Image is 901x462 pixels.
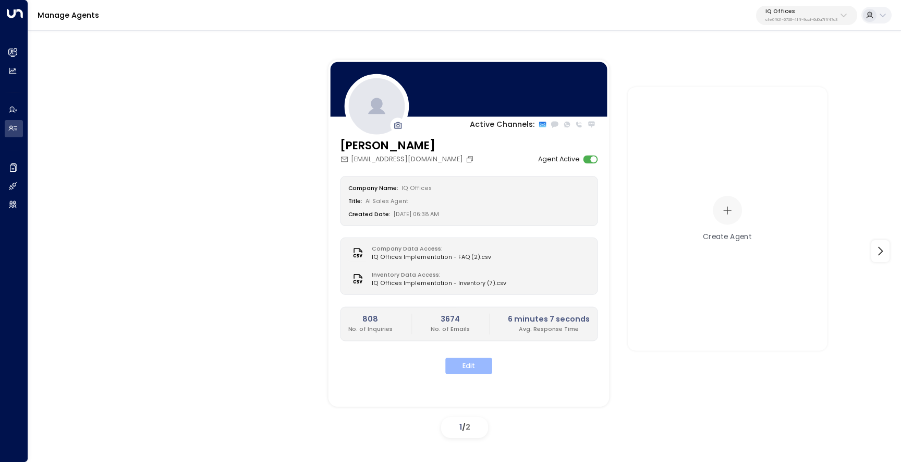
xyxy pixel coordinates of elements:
p: cfe0f921-6736-41ff-9ccf-6d0a7fff47c3 [765,18,837,22]
label: Company Name: [348,185,399,193]
label: Company Data Access: [372,245,486,253]
button: Copy [466,156,476,164]
h3: [PERSON_NAME] [340,138,476,155]
label: Created Date: [348,211,391,219]
span: IQ Offices Implementation - FAQ (2).csv [372,253,491,262]
h2: 3674 [431,314,470,325]
label: Agent Active [538,155,580,165]
span: AI Sales Agent [366,198,408,206]
h2: 6 minutes 7 seconds [508,314,590,325]
button: IQ Officescfe0f921-6736-41ff-9ccf-6d0a7fff47c3 [756,6,857,25]
span: 2 [466,422,470,432]
div: / [441,417,488,438]
p: No. of Inquiries [348,325,393,334]
span: IQ Offices Implementation - Inventory (7).csv [372,280,506,288]
label: Inventory Data Access: [372,271,502,279]
div: [EMAIL_ADDRESS][DOMAIN_NAME] [340,155,476,165]
h2: 808 [348,314,393,325]
span: [DATE] 06:38 AM [394,211,440,219]
p: IQ Offices [765,8,837,15]
span: IQ Offices [401,185,432,193]
div: Create Agent [703,231,752,242]
span: 1 [459,422,462,432]
p: No. of Emails [431,325,470,334]
a: Manage Agents [38,10,99,20]
button: Edit [445,358,492,374]
label: Title: [348,198,363,206]
p: Active Channels: [470,119,534,131]
p: Avg. Response Time [508,325,590,334]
